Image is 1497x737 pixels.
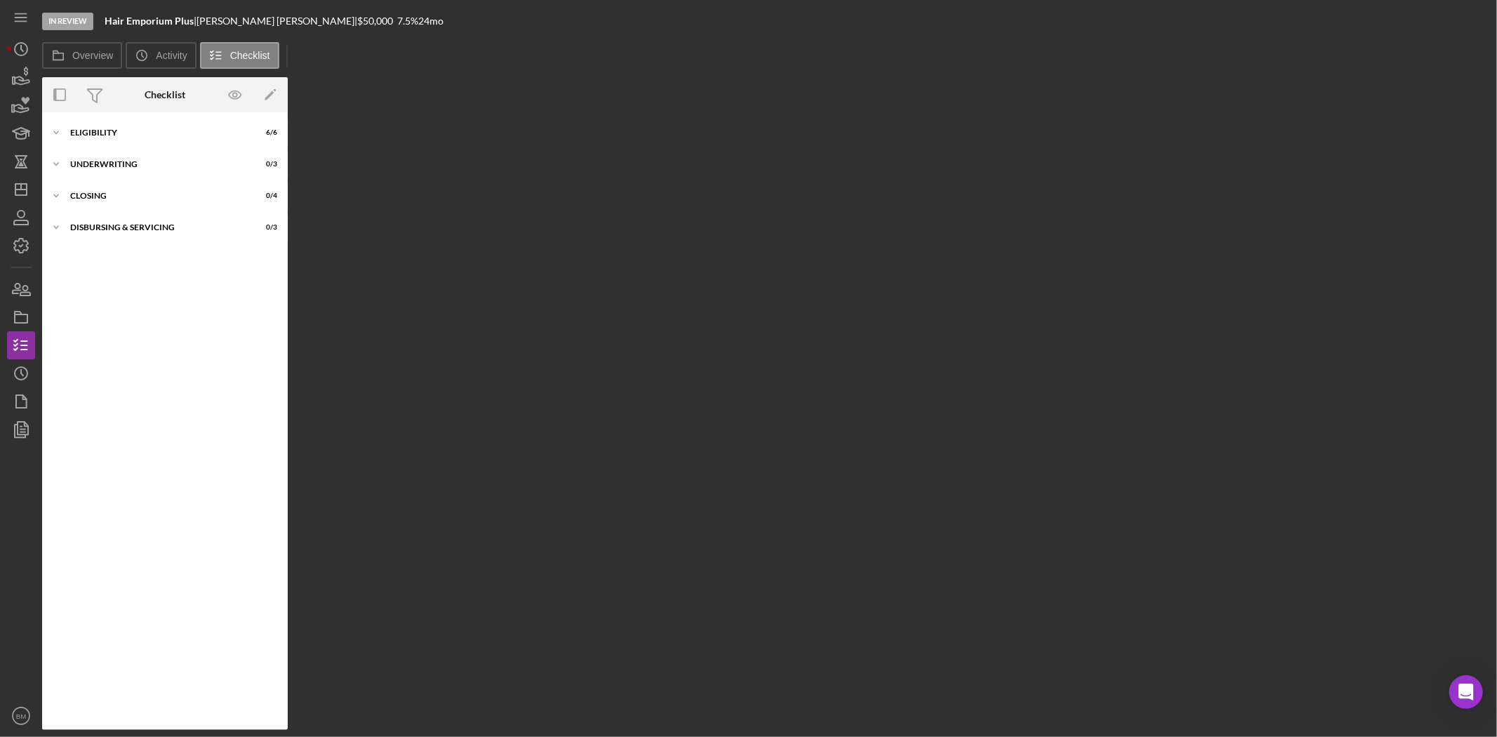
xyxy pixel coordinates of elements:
[418,15,444,27] div: 24 mo
[70,128,242,137] div: Eligibility
[200,42,279,69] button: Checklist
[252,128,277,137] div: 6 / 6
[16,712,26,720] text: BM
[42,42,122,69] button: Overview
[72,50,113,61] label: Overview
[252,160,277,168] div: 0 / 3
[252,223,277,232] div: 0 / 3
[357,15,393,27] span: $50,000
[105,15,197,27] div: |
[230,50,270,61] label: Checklist
[197,15,357,27] div: [PERSON_NAME] [PERSON_NAME] |
[42,13,93,30] div: In Review
[1449,675,1483,709] div: Open Intercom Messenger
[70,160,242,168] div: Underwriting
[145,89,185,100] div: Checklist
[70,223,242,232] div: Disbursing & Servicing
[7,702,35,730] button: BM
[156,50,187,61] label: Activity
[252,192,277,200] div: 0 / 4
[70,192,242,200] div: Closing
[126,42,196,69] button: Activity
[397,15,418,27] div: 7.5 %
[105,15,194,27] b: Hair Emporium Plus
